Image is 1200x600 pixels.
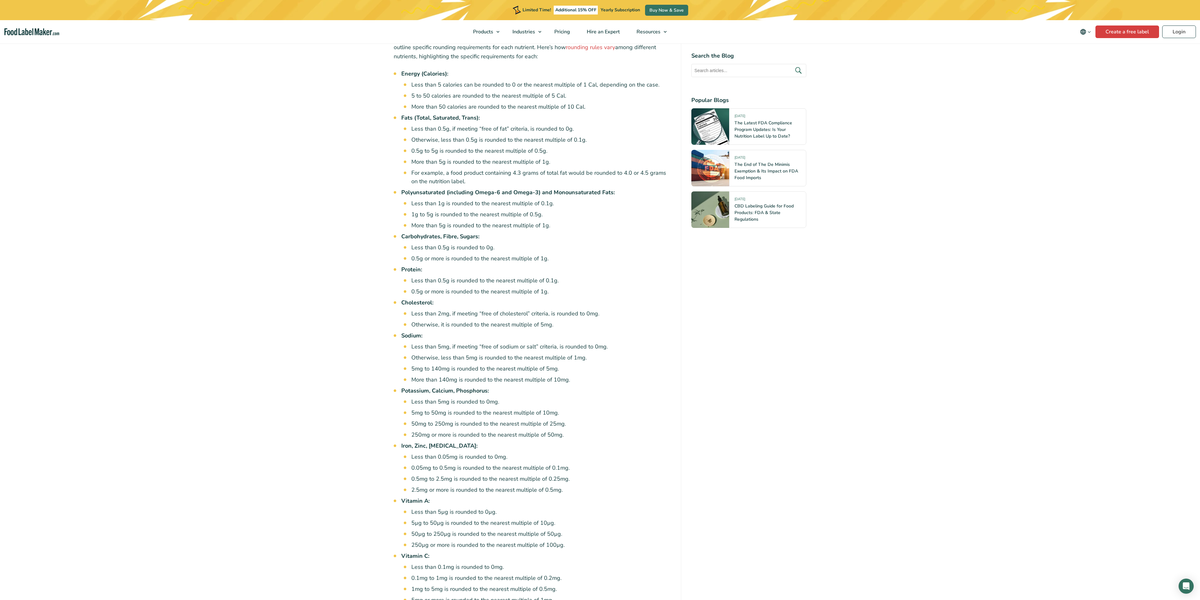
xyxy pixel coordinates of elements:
[411,519,671,527] li: 5µg to 50µg is rounded to the nearest multiple of 10µg.
[511,28,536,35] span: Industries
[411,309,671,318] li: Less than 2mg, if meeting “free of cholesterol” criteria, is rounded to 0mg.
[471,28,494,35] span: Products
[411,136,671,144] li: Otherwise, less than 0.5g is rounded to the nearest multiple of 0.1g.
[411,81,671,89] li: Less than 5 calories can be rounded to 0 or the nearest multiple of 1 Cal, depending on the case.
[411,541,671,549] li: 250µg or more is rounded to the nearest multiple of 100µg.
[401,387,489,394] strong: Potassium, Calcium, Phosphorus:
[411,147,671,155] li: 0.5g to 5g is rounded to the nearest multiple of 0.5g.
[601,7,640,13] span: Yearly Subscription
[1179,579,1194,594] div: Open Intercom Messenger
[411,398,671,406] li: Less than 5mg is rounded to 0mg.
[585,28,620,35] span: Hire an Expert
[401,332,422,339] strong: Sodium:
[1095,25,1159,38] a: Create a free label
[411,574,671,582] li: 0.1mg to 1mg is rounded to the nearest multiple of 0.2mg.
[411,254,671,263] li: 0.5g or more is rounded to the nearest multiple of 1g.
[411,158,671,166] li: More than 5g is rounded to the nearest multiple of 1g.
[635,28,661,35] span: Resources
[1076,25,1095,38] button: Change language
[1162,25,1196,38] a: Login
[566,43,615,51] a: rounding rules vary
[691,96,806,105] h4: Popular Blogs
[411,530,671,538] li: 50µg to 250µg is rounded to the nearest multiple of 50µg.
[411,342,671,351] li: Less than 5mg, if meeting “free of sodium or salt” criteria, is rounded to 0mg.
[401,442,477,450] strong: Iron, Zinc, [MEDICAL_DATA]:
[504,20,545,43] a: Industries
[411,486,671,494] li: 2.5mg or more is rounded to the nearest multiple of 0.5mg.
[4,28,59,36] a: Food Label Maker homepage
[411,199,671,208] li: Less than 1g is rounded to the nearest multiple of 0.1g.
[411,287,671,296] li: 0.5g or more is rounded to the nearest multiple of 1g.
[411,508,671,516] li: Less than 5µg is rounded to 0µg.
[401,552,429,560] strong: Vitamin C:
[401,497,430,505] strong: Vitamin A:
[554,6,598,14] span: Additional 15% OFF
[411,320,671,329] li: Otherwise, it is rounded to the nearest multiple of 5mg.
[734,203,794,222] a: CBD Labeling Guide for Food Products: FDA & State Regulations
[411,103,671,111] li: More than 50 calories are rounded to the nearest multiple of 10 Cal.
[411,354,671,362] li: Otherwise, less than 5mg is rounded to the nearest multiple of 1mg.
[645,5,688,16] a: Buy Now & Save
[411,125,671,133] li: Less than 0.5g, if meeting “free of fat” criteria, is rounded to 0g.
[579,20,627,43] a: Hire an Expert
[411,221,671,230] li: More than 5g is rounded to the nearest multiple of 1g.
[628,20,670,43] a: Resources
[401,233,479,240] strong: Carbohydrates, Fibre, Sugars:
[411,431,671,439] li: 250mg or more is rounded to the nearest multiple of 50mg.
[411,276,671,285] li: Less than 0.5g is rounded to the nearest multiple of 0.1g.
[394,34,671,61] p: The Food and Drug Regulations and related guidance documents issued by CFIA and Health Canada out...
[411,92,671,100] li: 5 to 50 calories are rounded to the nearest multiple of 5 Cal.
[691,64,806,77] input: Search articles...
[523,7,551,13] span: Limited Time!
[734,161,798,181] a: The End of The De Minimis Exemption & Its Impact on FDA Food Imports
[401,189,615,196] strong: Polyunsaturated (including Omega-6 and Omega-3) and Monounsaturated Fats:
[411,376,671,384] li: More than 140mg is rounded to the nearest multiple of 10mg.
[401,266,422,273] strong: Protein:
[691,52,806,60] h4: Search the Blog
[734,114,745,121] span: [DATE]
[411,210,671,219] li: 1g to 5g is rounded to the nearest multiple of 0.5g.
[401,114,480,122] strong: Fats (Total, Saturated, Trans):
[411,169,671,186] li: For example, a food product containing 4.3 grams of total fat would be rounded to 4.0 or 4.5 gram...
[411,409,671,417] li: 5mg to 50mg is rounded to the nearest multiple of 10mg.
[411,365,671,373] li: 5mg to 140mg is rounded to the nearest multiple of 5mg.
[546,20,577,43] a: Pricing
[465,20,503,43] a: Products
[401,70,448,77] strong: Energy (Calories):
[411,243,671,252] li: Less than 0.5g is rounded to 0g.
[734,197,745,204] span: [DATE]
[411,453,671,461] li: Less than 0.05mg is rounded to 0mg.
[734,120,792,139] a: The Latest FDA Compliance Program Updates: Is Your Nutrition Label Up to Date?
[401,299,433,306] strong: Cholesterol:
[411,420,671,428] li: 50mg to 250mg is rounded to the nearest multiple of 25mg.
[411,475,671,483] li: 0.5mg to 2.5mg is rounded to the nearest multiple of 0.25mg.
[734,155,745,162] span: [DATE]
[411,563,671,571] li: Less than 0.1mg is rounded to 0mg.
[411,585,671,593] li: 1mg to 5mg is rounded to the nearest multiple of 0.5mg.
[411,464,671,472] li: 0.05mg to 0.5mg is rounded to the nearest multiple of 0.1mg.
[552,28,571,35] span: Pricing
